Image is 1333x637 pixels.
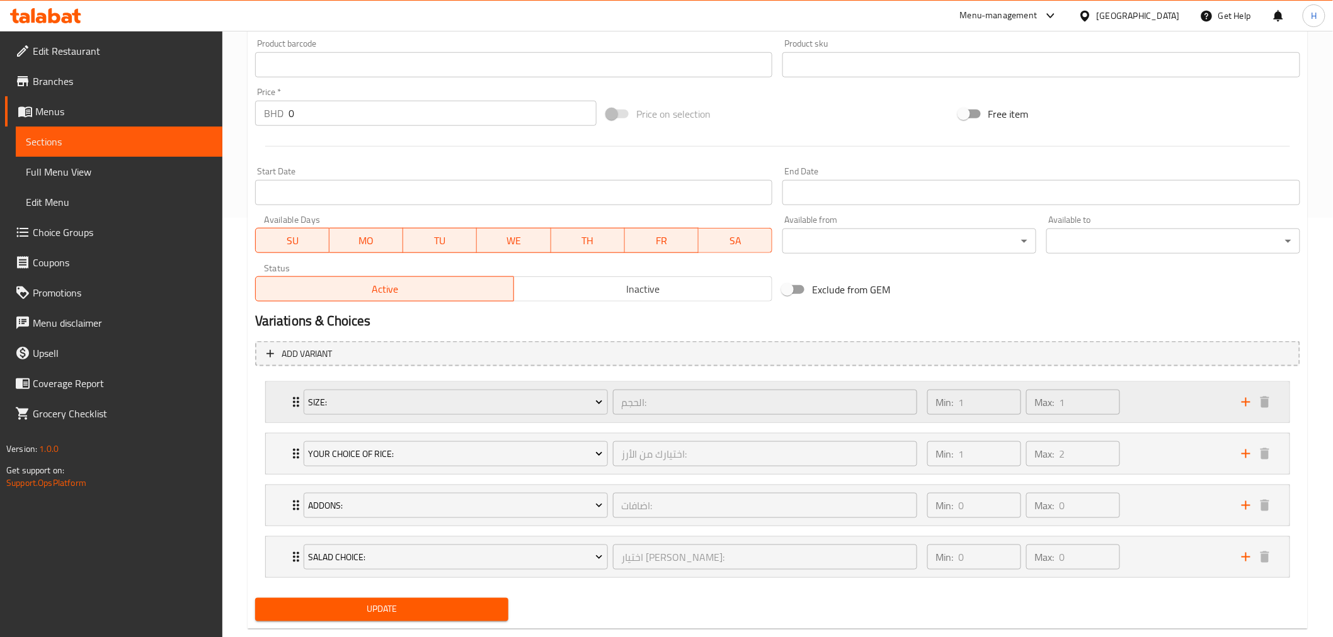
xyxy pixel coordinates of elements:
[266,434,1290,474] div: Expand
[261,280,509,298] span: Active
[255,598,509,621] button: Update
[403,228,477,253] button: TU
[5,217,222,247] a: Choice Groups
[408,232,472,250] span: TU
[556,232,620,250] span: TH
[782,52,1300,77] input: Please enter product sku
[39,441,59,457] span: 1.0.0
[1035,498,1055,513] p: Max:
[308,395,603,410] span: Size:
[33,376,212,391] span: Coverage Report
[26,194,212,210] span: Edit Menu
[513,276,772,302] button: Inactive
[699,228,772,253] button: SA
[33,43,212,59] span: Edit Restaurant
[812,282,890,297] span: Exclude from GEM
[936,498,954,513] p: Min:
[308,550,603,565] span: Salad Choice:
[33,315,212,330] span: Menu disclaimer
[936,395,954,410] p: Min:
[704,232,767,250] span: SA
[1237,496,1256,515] button: add
[936,550,954,565] p: Min:
[630,232,694,250] span: FR
[33,285,212,300] span: Promotions
[33,346,212,361] span: Upsell
[1237,548,1256,567] button: add
[304,544,608,570] button: Salad Choice:
[625,228,699,253] button: FR
[6,475,86,491] a: Support.OpsPlatform
[266,382,1290,422] div: Expand
[35,104,212,119] span: Menus
[519,280,767,298] span: Inactive
[5,368,222,398] a: Coverage Report
[308,446,603,462] span: Your Choice Of Rice:
[5,66,222,96] a: Branches
[308,498,603,514] span: Addons:
[16,127,222,157] a: Sections
[289,101,597,126] input: Please enter price
[255,228,329,253] button: SU
[5,247,222,278] a: Coupons
[5,338,222,368] a: Upsell
[1097,9,1180,23] div: [GEOGRAPHIC_DATA]
[304,441,608,466] button: Your Choice Of Rice:
[255,52,773,77] input: Please enter product barcode
[33,255,212,270] span: Coupons
[482,232,546,250] span: WE
[1035,446,1055,461] p: Max:
[1256,548,1274,567] button: delete
[1256,444,1274,463] button: delete
[255,341,1300,367] button: Add variant
[1046,228,1300,254] div: ​
[1237,393,1256,412] button: add
[960,8,1038,23] div: Menu-management
[5,398,222,429] a: Grocery Checklist
[266,537,1290,577] div: Expand
[33,225,212,240] span: Choice Groups
[1311,9,1317,23] span: H
[5,278,222,308] a: Promotions
[477,228,551,253] button: WE
[261,232,324,250] span: SU
[255,480,1300,531] li: Expand
[33,406,212,421] span: Grocery Checklist
[255,531,1300,583] li: Expand
[26,164,212,179] span: Full Menu View
[1035,395,1055,410] p: Max:
[304,493,608,518] button: Addons:
[551,228,625,253] button: TH
[33,74,212,89] span: Branches
[1256,496,1274,515] button: delete
[1256,393,1274,412] button: delete
[255,376,1300,428] li: Expand
[1237,444,1256,463] button: add
[1035,550,1055,565] p: Max:
[5,36,222,66] a: Edit Restaurant
[264,106,283,121] p: BHD
[5,96,222,127] a: Menus
[265,602,499,617] span: Update
[304,390,608,415] button: Size:
[936,446,954,461] p: Min:
[6,462,64,478] span: Get support on:
[26,134,212,149] span: Sections
[255,428,1300,480] li: Expand
[6,441,37,457] span: Version:
[16,157,222,187] a: Full Menu View
[282,346,333,362] span: Add variant
[255,312,1300,330] h2: Variations & Choices
[335,232,398,250] span: MO
[636,106,711,121] span: Price on selection
[266,485,1290,526] div: Expand
[329,228,403,253] button: MO
[988,106,1029,121] span: Free item
[5,308,222,338] a: Menu disclaimer
[255,276,514,302] button: Active
[16,187,222,217] a: Edit Menu
[782,228,1036,254] div: ​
